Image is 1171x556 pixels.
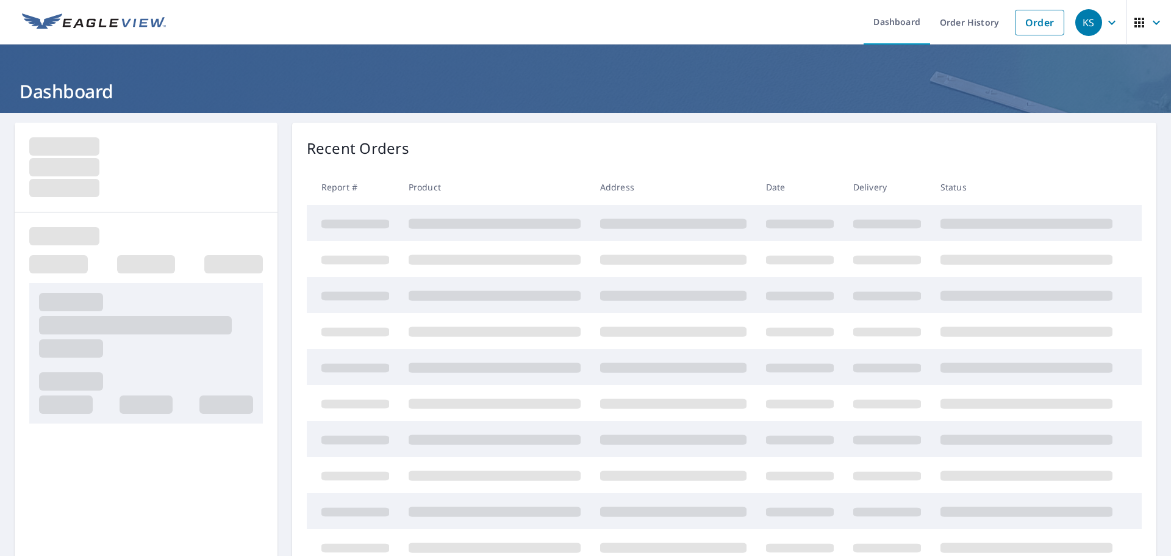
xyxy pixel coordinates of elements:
[15,79,1156,104] h1: Dashboard
[1015,10,1064,35] a: Order
[1075,9,1102,36] div: KS
[22,13,166,32] img: EV Logo
[307,169,399,205] th: Report #
[756,169,843,205] th: Date
[931,169,1122,205] th: Status
[307,137,409,159] p: Recent Orders
[590,169,756,205] th: Address
[843,169,931,205] th: Delivery
[399,169,590,205] th: Product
